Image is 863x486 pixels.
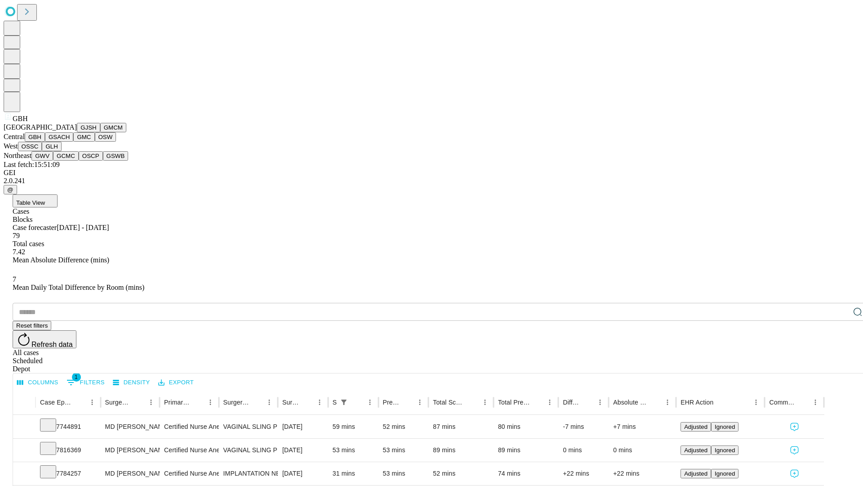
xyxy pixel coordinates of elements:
span: 7 [13,275,16,283]
div: 53 mins [383,462,424,485]
button: Sort [466,396,479,409]
button: Menu [364,396,376,409]
div: 0 mins [613,439,672,462]
div: -7 mins [563,415,604,438]
div: Predicted In Room Duration [383,399,400,406]
button: Menu [86,396,98,409]
span: [GEOGRAPHIC_DATA] [4,123,77,131]
span: Mean Absolute Difference (mins) [13,256,109,264]
span: Adjusted [684,447,707,454]
div: Case Epic Id [40,399,72,406]
div: [DATE] [282,415,324,438]
button: Reset filters [13,321,51,330]
div: 59 mins [333,415,374,438]
button: GSWB [103,151,129,161]
span: GBH [13,115,28,122]
span: West [4,142,18,150]
button: Select columns [15,376,61,390]
span: 1 [72,373,81,382]
div: MD [PERSON_NAME] [PERSON_NAME] Md [105,439,155,462]
button: Sort [581,396,594,409]
button: Menu [750,396,762,409]
span: Mean Daily Total Difference by Room (mins) [13,283,144,291]
div: VAGINAL SLING PROCEDURE FOR [MEDICAL_DATA] [223,415,273,438]
button: Sort [301,396,313,409]
div: 89 mins [498,439,554,462]
div: 53 mins [383,439,424,462]
button: @ [4,185,17,194]
div: 0 mins [563,439,604,462]
div: Difference [563,399,580,406]
div: Certified Nurse Anesthetist [164,462,214,485]
button: Sort [73,396,86,409]
div: Primary Service [164,399,190,406]
div: IMPLANTATION NEUROSTIMULATOR SACRAL NERVE [223,462,273,485]
div: Certified Nurse Anesthetist [164,439,214,462]
button: GBH [25,132,45,142]
button: Adjusted [681,445,711,455]
div: +22 mins [563,462,604,485]
button: Sort [649,396,661,409]
div: Certified Nurse Anesthetist [164,415,214,438]
span: Reset filters [16,322,48,329]
button: GSACH [45,132,73,142]
button: OSSC [18,142,42,151]
button: Show filters [64,375,107,390]
span: @ [7,186,13,193]
div: 74 mins [498,462,554,485]
button: OSCP [79,151,103,161]
button: Sort [351,396,364,409]
div: EHR Action [681,399,713,406]
button: Menu [313,396,326,409]
button: Ignored [711,469,738,478]
span: Case forecaster [13,224,57,231]
button: Menu [414,396,426,409]
div: VAGINAL SLING PROCEDURE FOR [MEDICAL_DATA] [223,439,273,462]
button: Sort [531,396,543,409]
span: [DATE] - [DATE] [57,224,109,231]
button: Show filters [338,396,350,409]
div: 52 mins [383,415,424,438]
button: Menu [479,396,491,409]
span: Last fetch: 15:51:09 [4,161,60,168]
div: GEI [4,169,859,177]
button: Ignored [711,422,738,432]
span: Ignored [715,423,735,430]
div: 80 mins [498,415,554,438]
button: Table View [13,194,58,207]
button: Ignored [711,445,738,455]
div: 2.0.241 [4,177,859,185]
div: Scheduled In Room Duration [333,399,337,406]
button: Sort [401,396,414,409]
div: Total Predicted Duration [498,399,530,406]
div: 7816369 [40,439,96,462]
div: Surgeon Name [105,399,131,406]
div: 87 mins [433,415,489,438]
button: Menu [543,396,556,409]
span: Northeast [4,152,31,159]
div: [DATE] [282,462,324,485]
span: Central [4,133,25,140]
div: 1 active filter [338,396,350,409]
button: Menu [204,396,217,409]
div: 53 mins [333,439,374,462]
button: Sort [132,396,145,409]
button: Menu [594,396,606,409]
button: Sort [191,396,204,409]
button: GWV [31,151,53,161]
button: Sort [796,396,809,409]
button: GCMC [53,151,79,161]
button: Adjusted [681,422,711,432]
button: Menu [809,396,822,409]
span: Adjusted [684,423,707,430]
div: MD [PERSON_NAME] [PERSON_NAME] Md [105,462,155,485]
div: Comments [769,399,795,406]
div: 7784257 [40,462,96,485]
span: 79 [13,232,20,239]
div: 89 mins [433,439,489,462]
div: [DATE] [282,439,324,462]
span: Refresh data [31,341,73,348]
div: MD [PERSON_NAME] [PERSON_NAME] Md [105,415,155,438]
span: 7.42 [13,248,25,256]
button: Menu [263,396,276,409]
